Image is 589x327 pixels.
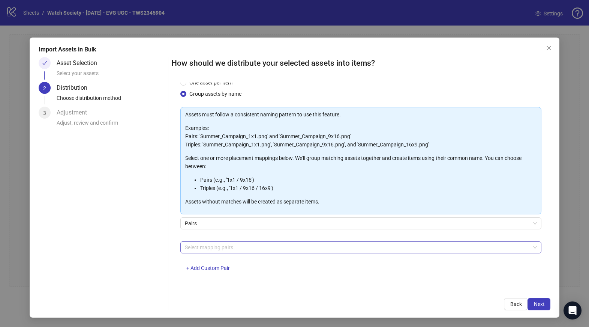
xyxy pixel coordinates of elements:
[57,82,93,94] div: Distribution
[185,154,537,170] p: Select one or more placement mappings below. We'll group matching assets together and create item...
[57,107,93,119] div: Adjustment
[57,69,165,82] div: Select your assets
[510,301,522,307] span: Back
[186,265,230,271] span: + Add Custom Pair
[528,298,550,310] button: Next
[57,94,165,107] div: Choose distribution method
[185,124,537,149] p: Examples: Pairs: 'Summer_Campaign_1x1.png' and 'Summer_Campaign_9x16.png' Triples: 'Summer_Campai...
[185,110,537,119] p: Assets must follow a consistent naming pattern to use this feature.
[504,298,528,310] button: Back
[39,45,551,54] div: Import Assets in Bulk
[185,197,537,206] p: Assets without matches will be created as separate items.
[546,45,552,51] span: close
[43,85,46,91] span: 2
[42,60,47,66] span: check
[186,78,235,87] span: One asset per item
[186,90,244,98] span: Group assets by name
[564,301,582,319] div: Open Intercom Messenger
[185,218,537,229] span: Pairs
[180,262,236,274] button: + Add Custom Pair
[171,57,551,69] h2: How should we distribute your selected assets into items?
[200,176,537,184] li: Pairs (e.g., '1x1 / 9x16')
[543,42,555,54] button: Close
[57,57,103,69] div: Asset Selection
[200,184,537,192] li: Triples (e.g., '1x1 / 9x16 / 16x9')
[534,301,544,307] span: Next
[43,110,46,116] span: 3
[57,119,165,131] div: Adjust, review and confirm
